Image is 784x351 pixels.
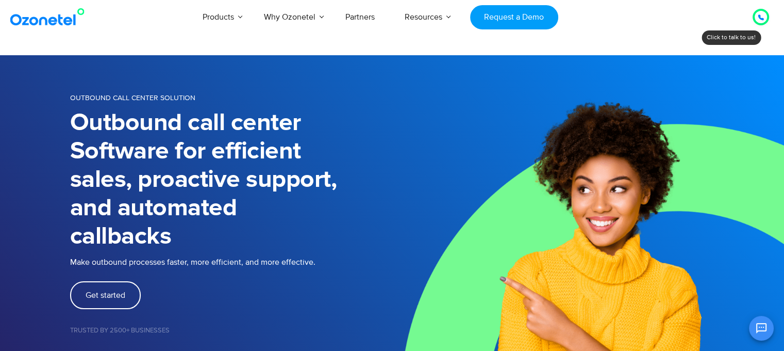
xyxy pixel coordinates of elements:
[86,291,125,299] span: Get started
[70,109,392,251] h1: Outbound call center Software for efficient sales, proactive support, and automated callbacks
[70,327,392,334] h5: Trusted by 2500+ Businesses
[470,5,558,29] a: Request a Demo
[70,281,141,309] a: Get started
[70,256,392,268] p: Make outbound processes faster, more efficient, and more effective.
[70,93,195,102] span: OUTBOUND CALL CENTER SOLUTION
[749,316,774,341] button: Open chat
